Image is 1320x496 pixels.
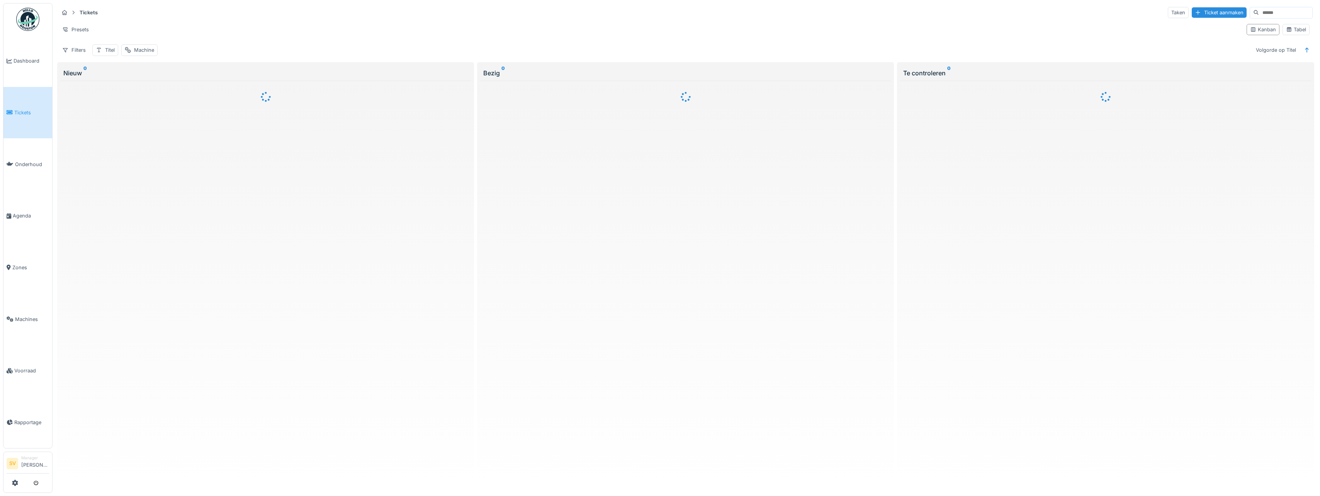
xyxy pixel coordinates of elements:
a: Tickets [3,87,52,139]
div: Volgorde op Titel [1252,44,1300,56]
a: Rapportage [3,397,52,448]
div: Titel [105,46,115,54]
a: Dashboard [3,35,52,87]
a: Onderhoud [3,138,52,190]
a: Zones [3,242,52,294]
div: Machine [134,46,154,54]
div: Nieuw [63,68,468,78]
span: Machines [15,316,49,323]
sup: 0 [501,68,505,78]
div: Ticket aanmaken [1192,7,1247,18]
span: Voorraad [14,367,49,374]
div: Taken [1168,7,1189,18]
div: Filters [59,44,89,56]
div: Manager [21,455,49,461]
span: Agenda [13,212,49,219]
div: Bezig [483,68,888,78]
li: [PERSON_NAME] [21,455,49,472]
span: Onderhoud [15,161,49,168]
div: Kanban [1250,26,1276,33]
sup: 0 [947,68,951,78]
div: Tabel [1286,26,1306,33]
a: Voorraad [3,345,52,397]
li: SV [7,458,18,469]
a: Machines [3,293,52,345]
span: Dashboard [14,57,49,65]
strong: Tickets [76,9,101,16]
span: Zones [12,264,49,271]
div: Presets [59,24,92,35]
img: Badge_color-CXgf-gQk.svg [16,8,39,31]
span: Rapportage [14,419,49,426]
a: Agenda [3,190,52,242]
span: Tickets [14,109,49,116]
a: SV Manager[PERSON_NAME] [7,455,49,474]
div: Te controleren [903,68,1308,78]
sup: 0 [83,68,87,78]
